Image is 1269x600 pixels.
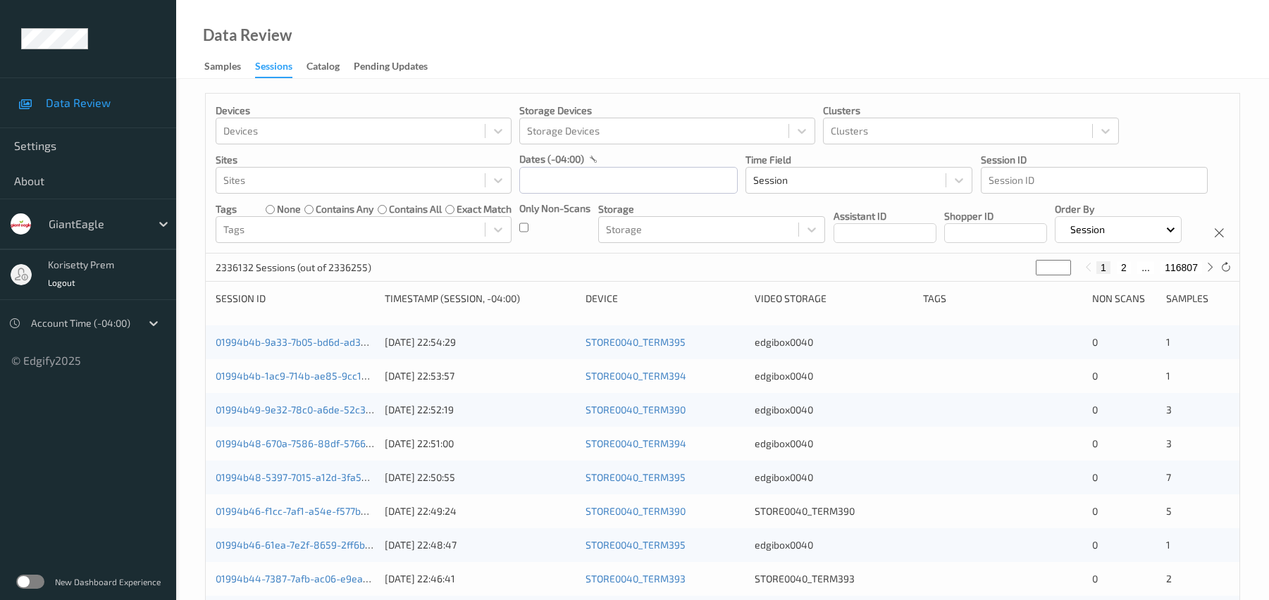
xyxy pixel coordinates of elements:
[755,572,914,586] div: STORE0040_TERM393
[385,572,576,586] div: [DATE] 22:46:41
[216,261,371,275] p: 2336132 Sessions (out of 2336255)
[1166,404,1172,415] span: 3
[385,437,576,451] div: [DATE] 22:51:00
[216,202,237,216] p: Tags
[1166,437,1172,449] span: 3
[586,573,686,585] a: STORE0040_TERM393
[255,57,307,78] a: Sessions
[457,202,512,216] label: exact match
[385,335,576,349] div: [DATE] 22:54:29
[755,504,914,518] div: STORE0040_TERM390
[385,403,576,417] div: [DATE] 22:52:19
[1117,261,1131,274] button: 2
[1055,202,1182,216] p: Order By
[216,505,397,517] a: 01994b46-f1cc-7af1-a54e-f577b4d7f133
[834,209,936,223] p: Assistant ID
[255,59,292,78] div: Sessions
[216,437,411,449] a: 01994b48-670a-7586-88df-5766dab56289
[1092,370,1098,382] span: 0
[1092,404,1098,415] span: 0
[216,153,512,167] p: Sites
[216,404,410,415] a: 01994b49-9e32-78c0-a6de-52c3ecd2aead
[216,104,512,118] p: Devices
[755,437,914,451] div: edgibox0040
[1092,292,1156,306] div: Non Scans
[204,57,255,77] a: Samples
[354,57,442,77] a: Pending Updates
[923,292,1082,306] div: Tags
[203,28,292,42] div: Data Review
[1166,505,1172,517] span: 5
[1092,539,1098,551] span: 0
[755,470,914,485] div: edgibox0040
[1166,573,1172,585] span: 2
[944,209,1047,223] p: Shopper ID
[1065,223,1110,237] p: Session
[598,202,825,216] p: Storage
[307,59,340,77] div: Catalog
[586,370,686,382] a: STORE0040_TERM394
[385,470,576,485] div: [DATE] 22:50:55
[1092,336,1098,348] span: 0
[354,59,428,77] div: Pending Updates
[316,202,373,216] label: contains any
[385,538,576,552] div: [DATE] 22:48:47
[1092,437,1098,449] span: 0
[1166,471,1171,483] span: 7
[1092,505,1098,517] span: 0
[1166,292,1230,306] div: Samples
[385,369,576,383] div: [DATE] 22:53:57
[307,57,354,77] a: Catalog
[586,471,686,483] a: STORE0040_TERM395
[586,539,686,551] a: STORE0040_TERM395
[586,336,686,348] a: STORE0040_TERM395
[216,573,406,585] a: 01994b44-7387-7afb-ac06-e9ea280c6ef3
[1092,471,1098,483] span: 0
[1096,261,1110,274] button: 1
[519,152,584,166] p: dates (-04:00)
[586,404,686,415] a: STORE0040_TERM390
[1092,573,1098,585] span: 0
[745,153,972,167] p: Time Field
[389,202,442,216] label: contains all
[216,370,407,382] a: 01994b4b-1ac9-714b-ae85-9cc15b69aa29
[1166,336,1170,348] span: 1
[823,104,1119,118] p: Clusters
[1166,539,1170,551] span: 1
[586,292,745,306] div: Device
[755,403,914,417] div: edgibox0040
[519,104,815,118] p: Storage Devices
[216,336,408,348] a: 01994b4b-9a33-7b05-bd6d-ad34a70fde13
[204,59,241,77] div: Samples
[216,292,375,306] div: Session ID
[755,369,914,383] div: edgibox0040
[1160,261,1202,274] button: 116807
[385,292,576,306] div: Timestamp (Session, -04:00)
[1166,370,1170,382] span: 1
[216,471,404,483] a: 01994b48-5397-7015-a12d-3fa5bdf58c73
[1137,261,1154,274] button: ...
[519,201,590,215] p: Only Non-Scans
[755,292,914,306] div: Video Storage
[755,335,914,349] div: edgibox0040
[981,153,1208,167] p: Session ID
[586,505,686,517] a: STORE0040_TERM390
[586,437,686,449] a: STORE0040_TERM394
[277,202,301,216] label: none
[385,504,576,518] div: [DATE] 22:49:24
[755,538,914,552] div: edgibox0040
[216,539,405,551] a: 01994b46-61ea-7e2f-8659-2ff6b37d0548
